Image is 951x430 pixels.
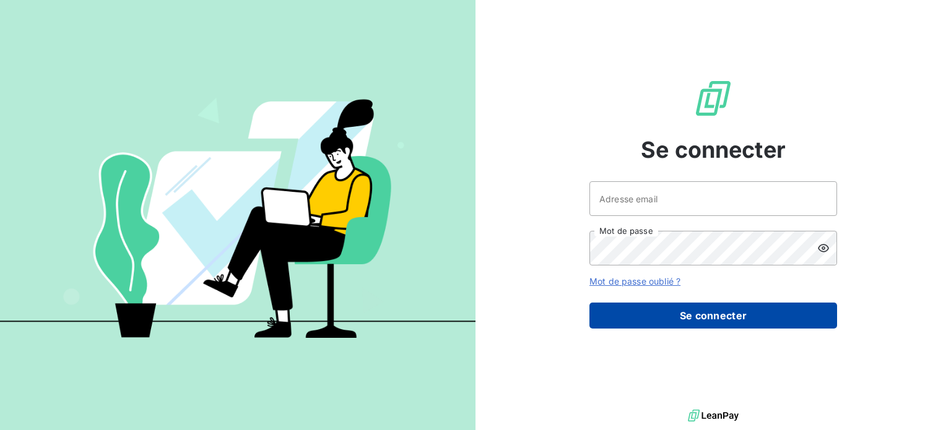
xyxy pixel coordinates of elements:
input: placeholder [589,181,837,216]
span: Se connecter [641,133,786,166]
button: Se connecter [589,303,837,329]
img: logo [688,406,739,425]
img: Logo LeanPay [693,79,733,118]
a: Mot de passe oublié ? [589,276,680,286]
